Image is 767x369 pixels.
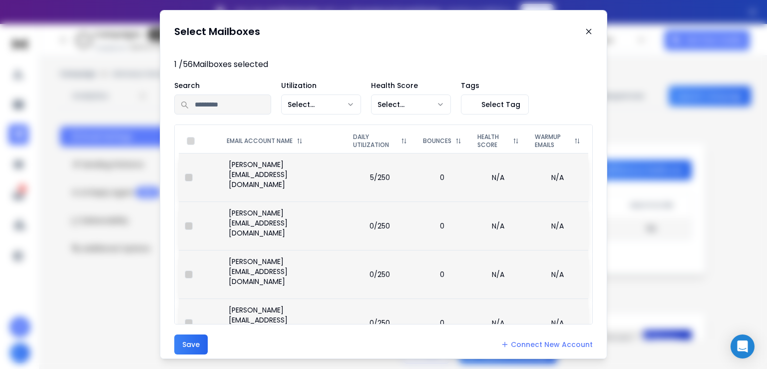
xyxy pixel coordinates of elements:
[345,201,415,250] td: 0/250
[421,172,463,182] p: 0
[371,80,451,90] p: Health Score
[281,80,361,90] p: Utilization
[174,58,593,70] p: 1 / 56 Mailboxes selected
[229,208,339,238] p: [PERSON_NAME][EMAIL_ADDRESS][DOMAIN_NAME]
[421,318,463,328] p: 0
[527,298,588,347] td: N/A
[461,94,529,114] button: Select Tag
[174,80,271,90] p: Search
[421,269,463,279] p: 0
[461,80,529,90] p: Tags
[371,94,451,114] button: Select...
[345,250,415,298] td: 0/250
[423,137,451,145] p: BOUNCES
[281,94,361,114] button: Select...
[475,221,521,231] p: N/A
[174,334,208,354] button: Save
[475,318,521,328] p: N/A
[475,172,521,182] p: N/A
[731,334,755,358] div: Open Intercom Messenger
[174,24,260,38] h1: Select Mailboxes
[477,133,509,149] p: HEALTH SCORE
[535,133,570,149] p: WARMUP EMAILS
[345,153,415,201] td: 5/250
[229,305,339,335] p: [PERSON_NAME][EMAIL_ADDRESS][DOMAIN_NAME]
[227,137,337,145] div: EMAIL ACCOUNT NAME
[345,298,415,347] td: 0/250
[229,256,339,286] p: [PERSON_NAME][EMAIL_ADDRESS][DOMAIN_NAME]
[527,250,588,298] td: N/A
[527,201,588,250] td: N/A
[229,159,339,189] p: [PERSON_NAME][EMAIL_ADDRESS][DOMAIN_NAME]
[501,339,593,349] a: Connect New Account
[475,269,521,279] p: N/A
[353,133,397,149] p: DAILY UTILIZATION
[421,221,463,231] p: 0
[527,153,588,201] td: N/A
